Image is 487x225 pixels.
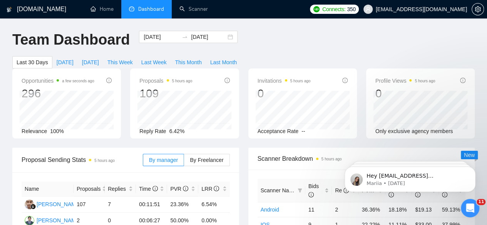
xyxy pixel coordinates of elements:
[183,186,188,191] span: info-circle
[198,197,229,213] td: 6.54%
[258,76,311,85] span: Invitations
[308,192,314,197] span: info-circle
[22,182,74,197] th: Name
[139,128,166,134] span: Reply Rate
[103,56,137,68] button: This Week
[258,128,299,134] span: Acceptance Rate
[333,150,487,204] iframe: Intercom notifications message
[169,128,185,134] span: 6.42%
[139,86,192,101] div: 109
[415,79,435,83] time: 5 hours ago
[190,157,223,163] span: By Freelancer
[25,200,34,209] img: AI
[62,79,94,83] time: a few seconds ago
[25,217,127,223] a: MA[PERSON_NAME] [PERSON_NAME]
[305,202,332,217] td: 11
[57,58,74,67] span: [DATE]
[201,186,219,192] span: LRR
[139,76,192,85] span: Proposals
[22,128,47,134] span: Relevance
[477,199,485,205] span: 11
[261,207,279,213] a: Android
[375,86,435,101] div: 0
[137,56,171,68] button: Last Week
[347,5,355,13] span: 350
[108,185,127,193] span: Replies
[152,186,158,191] span: info-circle
[375,128,453,134] span: Only exclusive agency members
[138,6,164,12] span: Dashboard
[296,185,304,196] span: filter
[290,79,311,83] time: 5 hours ago
[82,58,99,67] span: [DATE]
[30,204,36,209] img: gigradar-bm.png
[439,202,465,217] td: 59.13%
[107,58,133,67] span: This Week
[224,78,230,83] span: info-circle
[37,216,127,225] div: [PERSON_NAME] [PERSON_NAME]
[136,197,167,213] td: 00:11:51
[22,155,143,165] span: Proposal Sending Stats
[105,197,136,213] td: 7
[460,78,465,83] span: info-circle
[74,197,105,213] td: 107
[105,182,136,197] th: Replies
[175,58,202,67] span: This Month
[385,202,412,217] td: 18.18%
[258,86,311,101] div: 0
[77,185,100,193] span: Proposals
[74,182,105,197] th: Proposals
[7,3,12,16] img: logo
[94,158,115,163] time: 5 hours ago
[258,154,466,163] span: Scanner Breakdown
[12,56,52,68] button: Last 30 Days
[313,6,320,12] img: upwork-logo.png
[342,78,348,83] span: info-circle
[129,6,134,12] span: dashboard
[365,7,371,12] span: user
[167,197,198,213] td: 23.36%
[359,202,385,217] td: 36.36%
[22,76,94,85] span: Opportunities
[37,200,81,208] div: [PERSON_NAME]
[321,157,342,161] time: 5 hours ago
[206,56,241,68] button: Last Month
[375,76,435,85] span: Profile Views
[149,157,178,163] span: By manager
[210,58,237,67] span: Last Month
[472,3,484,15] button: setting
[322,5,345,13] span: Connects:
[171,56,206,68] button: This Month
[144,33,179,41] input: Start date
[472,6,484,12] a: setting
[461,199,479,217] iframe: Intercom live chat
[17,58,48,67] span: Last 30 Days
[179,6,208,12] a: searchScanner
[106,78,112,83] span: info-circle
[412,202,438,217] td: $19.13
[182,34,188,40] span: swap-right
[261,187,296,193] span: Scanner Name
[172,79,192,83] time: 5 hours ago
[170,186,188,192] span: PVR
[52,56,78,68] button: [DATE]
[139,186,157,192] span: Time
[308,183,319,198] span: Bids
[141,58,167,67] span: Last Week
[332,202,358,217] td: 2
[50,128,64,134] span: 100%
[301,128,305,134] span: --
[12,31,130,49] h1: Team Dashboard
[182,34,188,40] span: to
[214,186,219,191] span: info-circle
[22,86,94,101] div: 296
[25,201,81,207] a: AI[PERSON_NAME]
[191,33,226,41] input: End date
[298,188,302,193] span: filter
[90,6,114,12] a: homeHome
